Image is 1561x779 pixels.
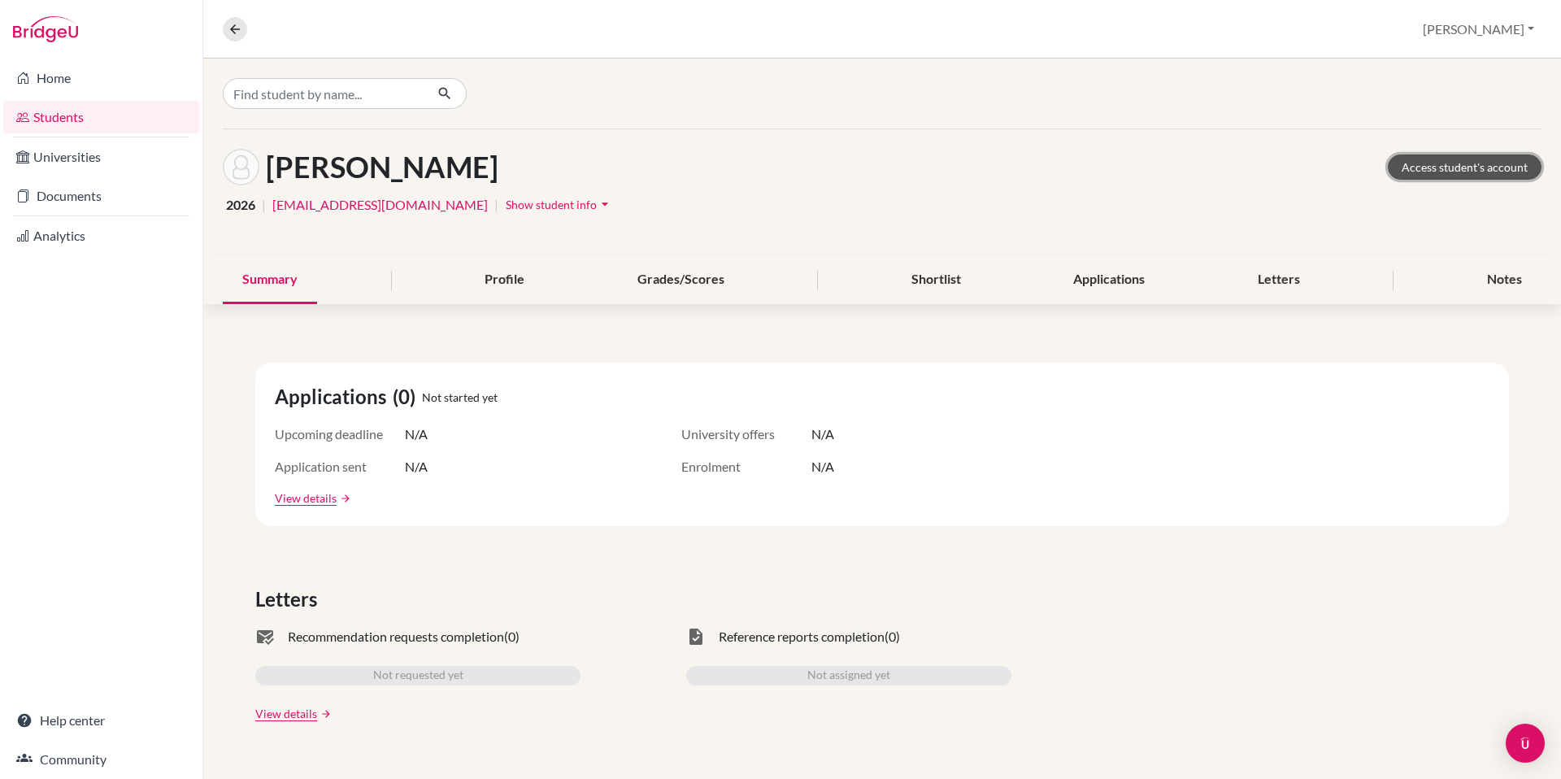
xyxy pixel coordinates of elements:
[373,666,463,685] span: Not requested yet
[3,180,199,212] a: Documents
[255,705,317,722] a: View details
[223,78,424,109] input: Find student by name...
[223,149,259,185] img: Nathan Dowdy's avatar
[3,220,199,252] a: Analytics
[681,424,811,444] span: University offers
[811,457,834,477] span: N/A
[811,424,834,444] span: N/A
[262,195,266,215] span: |
[13,16,78,42] img: Bridge-U
[465,256,544,304] div: Profile
[272,195,488,215] a: [EMAIL_ADDRESS][DOMAIN_NAME]
[506,198,597,211] span: Show student info
[807,666,890,685] span: Not assigned yet
[337,493,351,504] a: arrow_forward
[3,704,199,737] a: Help center
[275,490,337,507] a: View details
[223,256,317,304] div: Summary
[1238,256,1320,304] div: Letters
[3,62,199,94] a: Home
[504,627,520,646] span: (0)
[275,424,405,444] span: Upcoming deadline
[1054,256,1164,304] div: Applications
[255,585,324,614] span: Letters
[422,389,498,406] span: Not started yet
[3,743,199,776] a: Community
[3,101,199,133] a: Students
[317,708,332,720] a: arrow_forward
[681,457,811,477] span: Enrolment
[1506,724,1545,763] div: Open Intercom Messenger
[226,195,255,215] span: 2026
[885,627,900,646] span: (0)
[1468,256,1541,304] div: Notes
[686,627,706,646] span: task
[405,457,428,477] span: N/A
[719,627,885,646] span: Reference reports completion
[393,382,422,411] span: (0)
[275,457,405,477] span: Application sent
[1388,154,1541,180] a: Access student's account
[494,195,498,215] span: |
[288,627,504,646] span: Recommendation requests completion
[405,424,428,444] span: N/A
[266,150,498,185] h1: [PERSON_NAME]
[275,382,393,411] span: Applications
[597,196,613,212] i: arrow_drop_down
[505,192,614,217] button: Show student infoarrow_drop_down
[255,627,275,646] span: mark_email_read
[3,141,199,173] a: Universities
[1415,14,1541,45] button: [PERSON_NAME]
[892,256,981,304] div: Shortlist
[618,256,744,304] div: Grades/Scores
